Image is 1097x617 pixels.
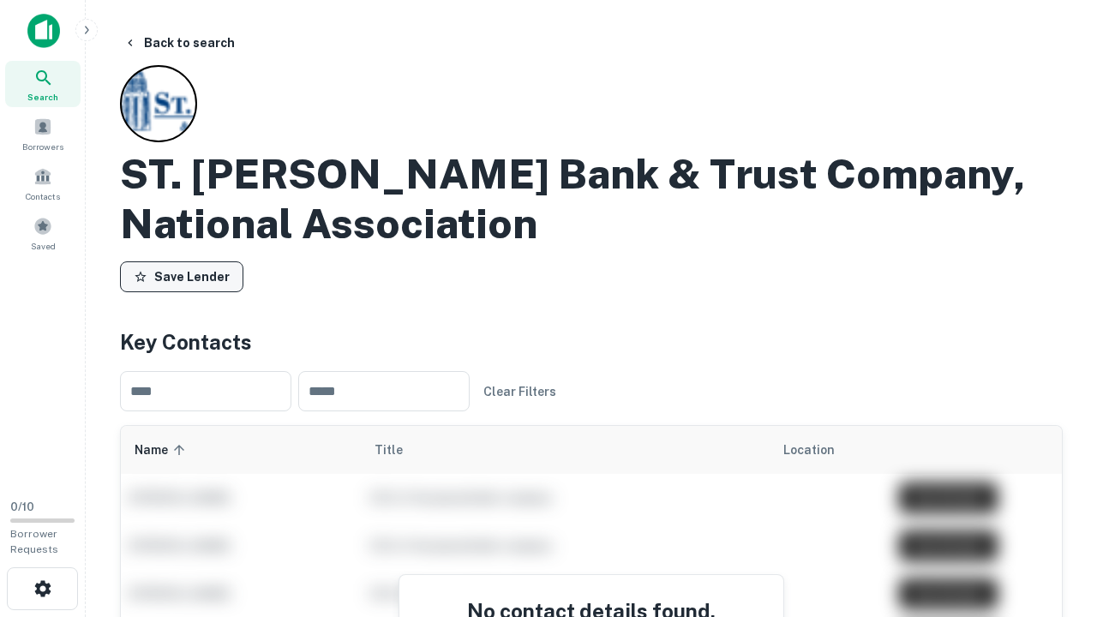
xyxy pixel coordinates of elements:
span: Borrowers [22,140,63,153]
button: Save Lender [120,261,243,292]
button: Back to search [117,27,242,58]
button: Clear Filters [477,376,563,407]
iframe: Chat Widget [1011,480,1097,562]
a: Contacts [5,160,81,207]
h4: Key Contacts [120,326,1063,357]
a: Borrowers [5,111,81,157]
h2: ST. [PERSON_NAME] Bank & Trust Company, National Association [120,149,1063,248]
span: 0 / 10 [10,500,34,513]
img: capitalize-icon.png [27,14,60,48]
span: Borrower Requests [10,528,58,555]
span: Saved [31,239,56,253]
span: Contacts [26,189,60,203]
span: Search [27,90,58,104]
a: Search [5,61,81,107]
a: Saved [5,210,81,256]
